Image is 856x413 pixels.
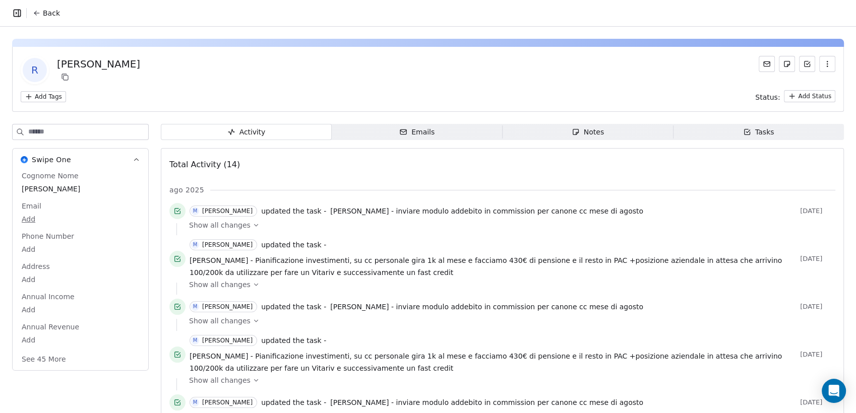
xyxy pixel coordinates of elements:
button: Back [27,4,66,22]
span: Add [22,335,139,345]
button: Swipe OneSwipe One [13,149,148,171]
span: Add [22,305,139,315]
a: Show all changes [189,316,828,326]
span: Address [20,261,52,271]
a: Show all changes [189,280,828,290]
span: Add [22,244,139,254]
span: updated the task - [261,397,326,407]
span: Show all changes [189,316,251,326]
span: [DATE] [800,255,835,263]
div: M [193,398,198,406]
span: Add [22,214,139,224]
a: [PERSON_NAME] - Pianificazione investimenti, su cc personale gira 1k al mese e facciamo 430€ di p... [190,350,796,374]
span: Phone Number [20,231,76,241]
span: Total Activity (14) [169,160,240,169]
a: [PERSON_NAME] - Pianificazione investimenti, su cc personale gira 1k al mese e facciamo 430€ di p... [190,254,796,279]
span: Show all changes [189,375,251,385]
a: [PERSON_NAME] - inviare modulo addebito in commission per canone cc mese di agosto [330,396,643,408]
span: updated the task - [261,240,326,250]
div: Swipe OneSwipe One [13,171,148,370]
span: [DATE] [800,351,835,359]
div: [PERSON_NAME] [202,208,253,215]
span: [PERSON_NAME] - inviare modulo addebito in commission per canone cc mese di agosto [330,398,643,406]
div: M [193,303,198,311]
span: Show all changes [189,220,251,230]
button: Add Tags [21,91,66,102]
span: Show all changes [189,280,251,290]
span: [PERSON_NAME] - inviare modulo addebito in commission per canone cc mese di agosto [330,303,643,311]
div: M [193,336,198,345]
span: Swipe One [32,155,71,165]
span: [DATE] [800,398,835,406]
div: Open Intercom Messenger [822,379,846,403]
span: R [23,58,47,82]
img: Swipe One [21,156,28,163]
span: updated the task - [261,335,326,346]
div: Tasks [743,127,774,137]
button: Add Status [784,90,835,102]
span: ago 2025 [169,185,204,195]
div: M [193,241,198,249]
div: [PERSON_NAME] [57,57,140,71]
span: [PERSON_NAME] - inviare modulo addebito in commission per canone cc mese di agosto [330,207,643,215]
div: Emails [399,127,435,137]
span: updated the task - [261,302,326,312]
span: [PERSON_NAME] [22,184,139,194]
div: [PERSON_NAME] [202,303,253,310]
span: updated the task - [261,206,326,216]
button: See 45 More [16,350,72,368]
span: Email [20,201,43,211]
span: Add [22,274,139,285]
a: [PERSON_NAME] - inviare modulo addebito in commission per canone cc mese di agosto [330,301,643,313]
span: [PERSON_NAME] - Pianificazione investimenti, su cc personale gira 1k al mese e facciamo 430€ di p... [190,256,782,277]
span: Annual Income [20,292,77,302]
div: Notes [572,127,604,137]
span: [DATE] [800,303,835,311]
span: Annual Revenue [20,322,81,332]
a: [PERSON_NAME] - inviare modulo addebito in commission per canone cc mese di agosto [330,205,643,217]
a: Show all changes [189,220,828,230]
span: Back [43,8,60,18]
span: [PERSON_NAME] - Pianificazione investimenti, su cc personale gira 1k al mese e facciamo 430€ di p... [190,352,782,372]
div: [PERSON_NAME] [202,337,253,344]
div: [PERSON_NAME] [202,399,253,406]
div: M [193,207,198,215]
div: [PERSON_NAME] [202,241,253,248]
span: [DATE] [800,207,835,215]
span: Cognome Nome [20,171,81,181]
span: Status: [755,92,780,102]
a: Show all changes [189,375,828,385]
